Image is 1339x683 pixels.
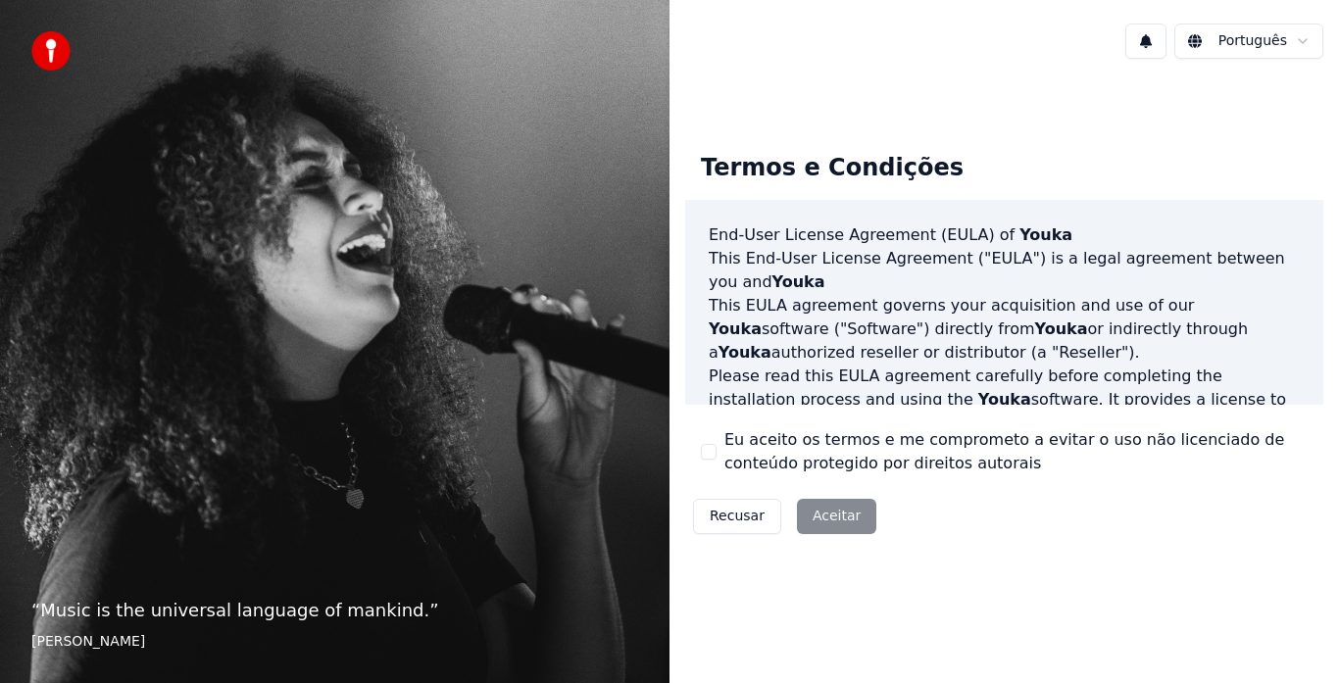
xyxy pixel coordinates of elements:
[1035,319,1088,338] span: Youka
[31,597,638,624] p: “ Music is the universal language of mankind. ”
[693,499,781,534] button: Recusar
[719,343,771,362] span: Youka
[31,632,638,652] footer: [PERSON_NAME]
[978,390,1031,409] span: Youka
[709,294,1300,365] p: This EULA agreement governs your acquisition and use of our software ("Software") directly from o...
[724,428,1308,475] label: Eu aceito os termos e me comprometo a evitar o uso não licenciado de conteúdo protegido por direi...
[709,247,1300,294] p: This End-User License Agreement ("EULA") is a legal agreement between you and
[709,319,762,338] span: Youka
[1019,225,1072,244] span: Youka
[685,137,979,200] div: Termos e Condições
[31,31,71,71] img: youka
[772,272,825,291] span: Youka
[709,365,1300,459] p: Please read this EULA agreement carefully before completing the installation process and using th...
[709,223,1300,247] h3: End-User License Agreement (EULA) of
